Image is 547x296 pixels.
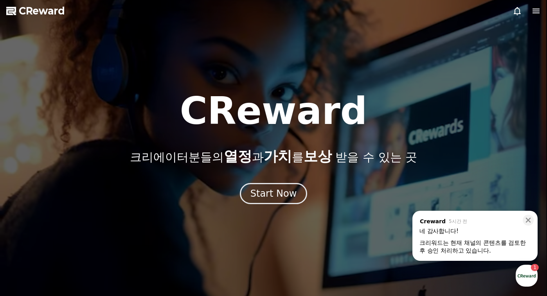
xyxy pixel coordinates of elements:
[304,148,332,164] span: 보상
[250,187,297,200] div: Start Now
[2,231,52,251] a: 홈
[240,191,308,198] a: Start Now
[180,92,367,130] h1: CReward
[52,231,101,251] a: 1대화
[6,5,65,17] a: CReward
[19,5,65,17] span: CReward
[264,148,292,164] span: 가치
[240,183,308,204] button: Start Now
[25,243,29,249] span: 홈
[72,243,81,249] span: 대화
[130,149,417,164] p: 크리에이터분들의 과 를 받을 수 있는 곳
[224,148,252,164] span: 열정
[79,231,82,237] span: 1
[101,231,150,251] a: 설정
[121,243,130,249] span: 설정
